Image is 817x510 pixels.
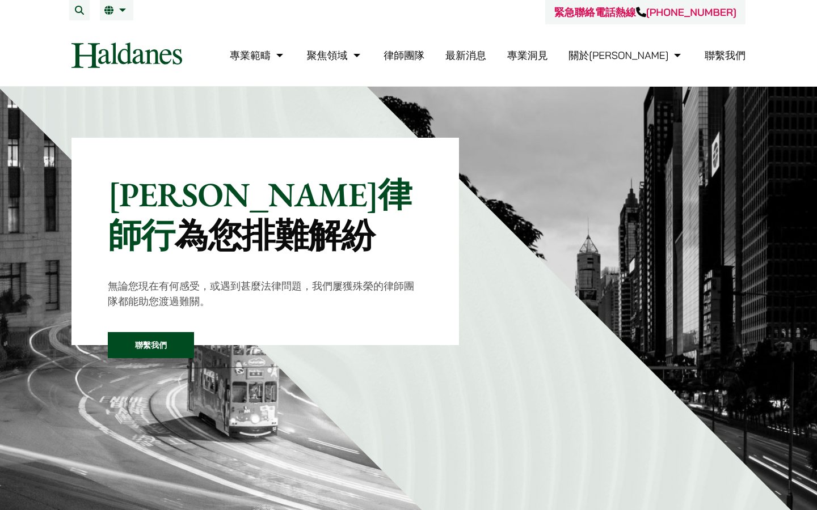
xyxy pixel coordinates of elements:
[175,213,375,257] mark: 為您排難解紛
[230,49,286,62] a: 專業範疇
[71,42,182,68] img: Logo of Haldanes
[108,332,194,358] a: 聯繫我們
[568,49,684,62] a: 關於何敦
[507,49,548,62] a: 專業洞見
[104,6,129,15] a: 繁
[554,6,736,19] a: 緊急聯絡電話熱線[PHONE_NUMBER]
[384,49,424,62] a: 律師團隊
[705,49,746,62] a: 聯繫我們
[108,278,423,309] p: 無論您現在有何感受，或遇到甚麼法律問題，我們屢獲殊榮的律師團隊都能助您渡過難關。
[445,49,486,62] a: 最新消息
[108,174,423,256] p: [PERSON_NAME]律師行
[307,49,363,62] a: 聚焦領域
